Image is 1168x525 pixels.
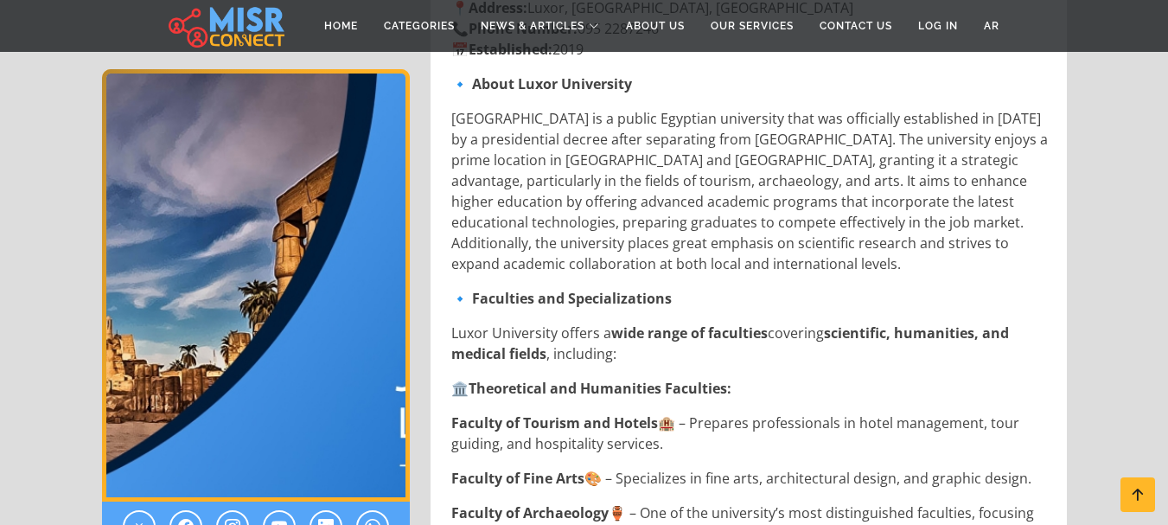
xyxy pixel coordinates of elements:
strong: wide range of faculties [611,323,768,343]
strong: Theoretical and Humanities Faculties: [469,379,731,398]
strong: Faculty of Tourism and Hotels [451,413,658,432]
a: Log in [905,10,971,42]
strong: Faculty of Fine Arts [451,469,584,488]
div: 1 / 1 [102,69,410,502]
strong: Faculty of Archaeology [451,503,609,522]
img: main.misr_connect [169,4,284,48]
p: Luxor University offers a covering , including: [451,323,1050,364]
a: AR [971,10,1012,42]
p: [GEOGRAPHIC_DATA] is a public Egyptian university that was officially established in [DATE] by a ... [451,108,1050,274]
a: Contact Us [807,10,905,42]
a: Home [311,10,371,42]
strong: 🔹 Faculties and Specializations [451,289,672,308]
strong: scientific, humanities, and medical fields [451,323,1009,363]
a: Our Services [698,10,807,42]
a: News & Articles [468,10,613,42]
img: Luxor University [102,69,410,502]
p: 🏛️ [451,378,1050,399]
a: Categories [371,10,468,42]
p: 🎨 – Specializes in fine arts, architectural design, and graphic design. [451,468,1050,489]
strong: 🔹 About Luxor University [451,74,632,93]
p: 🏨 – Prepares professionals in hotel management, tour guiding, and hospitality services. [451,413,1050,454]
a: About Us [613,10,698,42]
span: News & Articles [481,18,584,34]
